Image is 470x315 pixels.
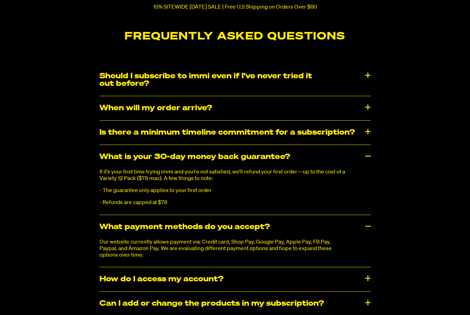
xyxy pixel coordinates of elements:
p: - Refunds are capped at $78 [99,200,346,206]
div: Is there a minimum timeline commitment for a subscription? [99,121,371,145]
h2: Frequently Asked Questions [17,31,453,42]
div: How do I access my account? [99,267,371,291]
div: When will my order arrive? [99,96,371,120]
div: What is your 30-day money back guarantee? [99,145,371,169]
p: 15% SITEWIDE [DATE] SALE | Free U.S Shipping on Orders Over $60 [153,4,317,10]
p: Our website currently allows payment via: Credit card, Shop Pay, Google Pay, Apple Pay, FB Pay, P... [99,239,346,259]
div: What payment methods do you accept? [99,215,371,239]
div: Should I subscribe to immi even if I've never tried it out before? [99,64,371,96]
p: If it’s your first time trying immi and you’re not satisfied, we’ll refund your first order—up to... [99,169,346,182]
p: - The guarantee only applies to your first order [99,188,346,194]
